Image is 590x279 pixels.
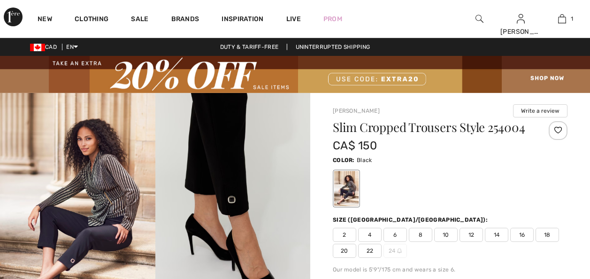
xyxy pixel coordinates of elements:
span: 8 [409,228,432,242]
button: Write a review [513,104,567,117]
img: ring-m.svg [397,248,402,253]
a: Sign In [517,14,525,23]
a: Sale [131,15,148,25]
span: Inspiration [222,15,263,25]
a: [PERSON_NAME] [333,108,380,114]
a: New [38,15,52,25]
img: search the website [475,13,483,24]
span: 20 [333,244,356,258]
a: 1 [542,13,582,24]
span: 10 [434,228,458,242]
img: My Bag [558,13,566,24]
span: 14 [485,228,508,242]
a: Live [286,14,301,24]
div: Black [334,171,359,206]
img: My Info [517,13,525,24]
a: Prom [323,14,342,24]
span: Color: [333,157,355,163]
span: 24 [383,244,407,258]
a: Clothing [75,15,108,25]
span: 12 [460,228,483,242]
div: Our model is 5'9"/175 cm and wears a size 6. [333,265,567,274]
span: 22 [358,244,382,258]
span: 6 [383,228,407,242]
div: [PERSON_NAME] [500,27,541,37]
span: CA$ 150 [333,139,377,152]
span: 2 [333,228,356,242]
span: EN [66,44,78,50]
img: Canadian Dollar [30,44,45,51]
span: CAD [30,44,61,50]
span: 18 [536,228,559,242]
div: Size ([GEOGRAPHIC_DATA]/[GEOGRAPHIC_DATA]): [333,216,490,224]
span: 16 [510,228,534,242]
h1: Slim Cropped Trousers Style 254004 [333,121,529,133]
span: Black [357,157,372,163]
a: Brands [171,15,199,25]
img: 1ère Avenue [4,8,23,26]
span: 4 [358,228,382,242]
span: 1 [571,15,573,23]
